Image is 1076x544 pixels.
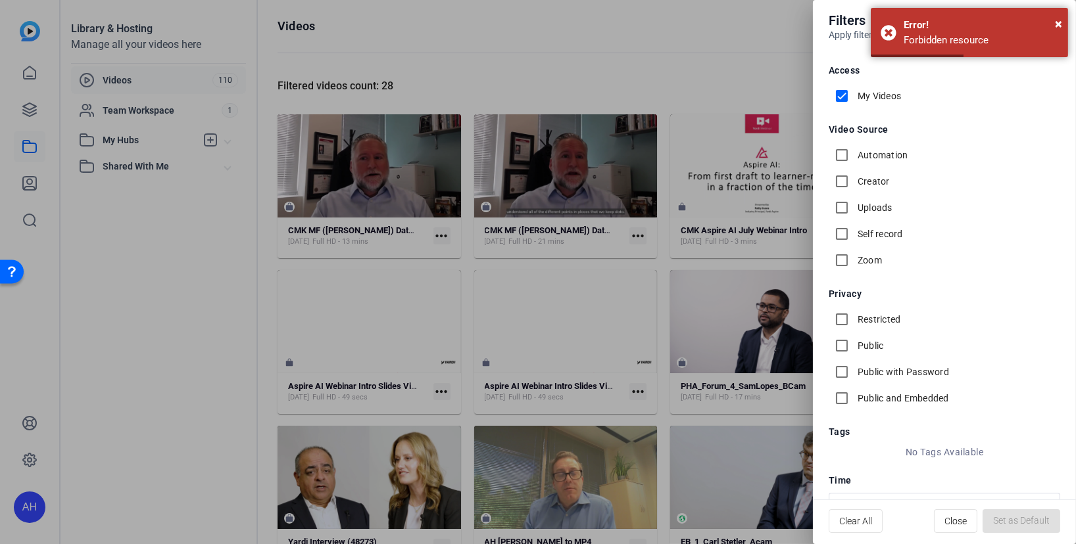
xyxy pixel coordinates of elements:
[829,509,883,533] button: Clear All
[855,175,890,188] label: Creator
[904,18,1058,33] div: Error!
[855,339,884,352] label: Public
[829,125,1060,134] h5: Video Source
[855,254,882,267] label: Zoom
[855,313,901,326] label: Restricted
[839,509,872,533] span: Clear All
[829,476,1060,485] h5: Time
[829,427,1060,436] h5: Tags
[829,444,1060,460] p: No Tags Available
[855,89,901,102] label: My Videos
[855,201,893,214] label: Uploads
[944,509,967,533] span: Close
[1055,14,1062,34] button: Close
[934,509,977,533] button: Close
[829,11,1060,30] h4: Filters
[904,33,1058,48] div: Forbidden resource
[855,227,903,240] label: Self record
[829,66,1060,75] h5: Access
[829,30,1060,39] h6: Apply filters to videos
[1055,16,1062,32] span: ×
[829,289,1060,298] h5: Privacy
[855,392,949,405] label: Public and Embedded
[855,365,949,378] label: Public with Password
[855,148,908,162] label: Automation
